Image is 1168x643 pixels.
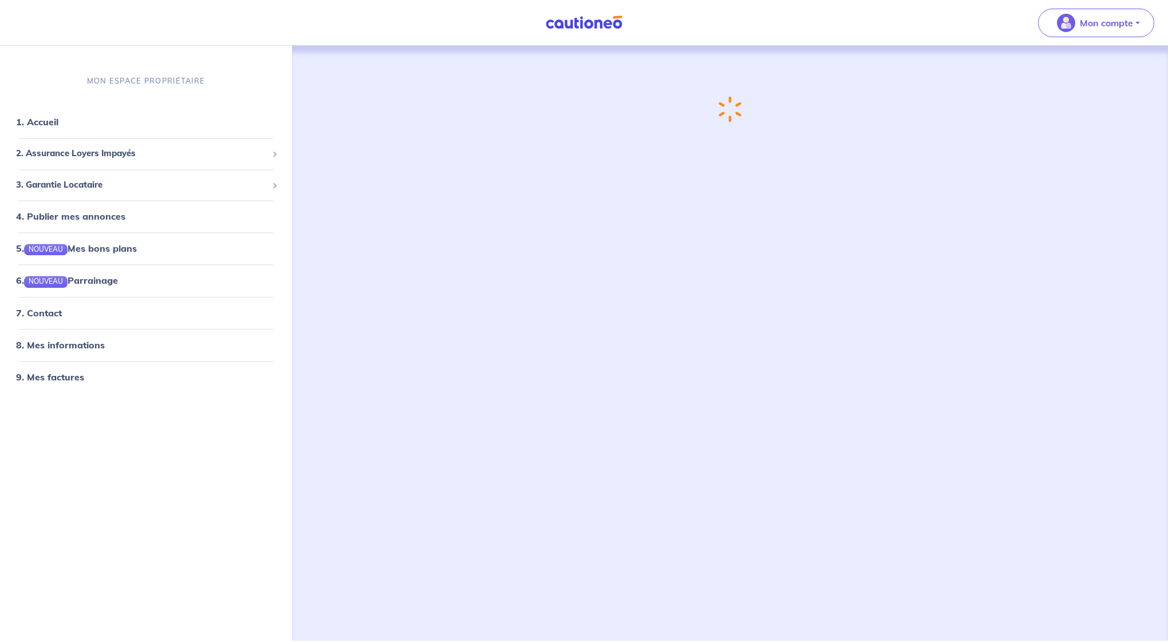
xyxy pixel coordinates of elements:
img: illu_account_valid_menu.svg [1057,14,1075,32]
p: MON ESPACE PROPRIÉTAIRE [87,76,205,86]
p: Mon compte [1080,16,1133,30]
div: 2. Assurance Loyers Impayés [5,143,287,165]
div: 6.NOUVEAUParrainage [5,269,287,292]
div: 1. Accueil [5,111,287,134]
div: 4. Publier mes annonces [5,205,287,228]
a: 5.NOUVEAUMes bons plans [16,243,137,255]
img: loading-spinner [719,96,742,123]
div: 3. Garantie Locataire [5,174,287,196]
a: 1. Accueil [16,117,58,128]
span: 3. Garantie Locataire [16,178,267,192]
div: 9. Mes factures [5,366,287,388]
div: 5.NOUVEAUMes bons plans [5,237,287,260]
button: illu_account_valid_menu.svgMon compte [1038,9,1154,37]
span: 2. Assurance Loyers Impayés [16,148,267,161]
a: 6.NOUVEAUParrainage [16,275,118,287]
div: 7. Contact [5,301,287,324]
a: 4. Publier mes annonces [16,211,125,223]
div: 8. Mes informations [5,334,287,356]
img: Cautioneo [541,15,627,30]
a: 7. Contact [16,307,62,319]
a: 9. Mes factures [16,371,84,383]
a: 8. Mes informations [16,339,105,351]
